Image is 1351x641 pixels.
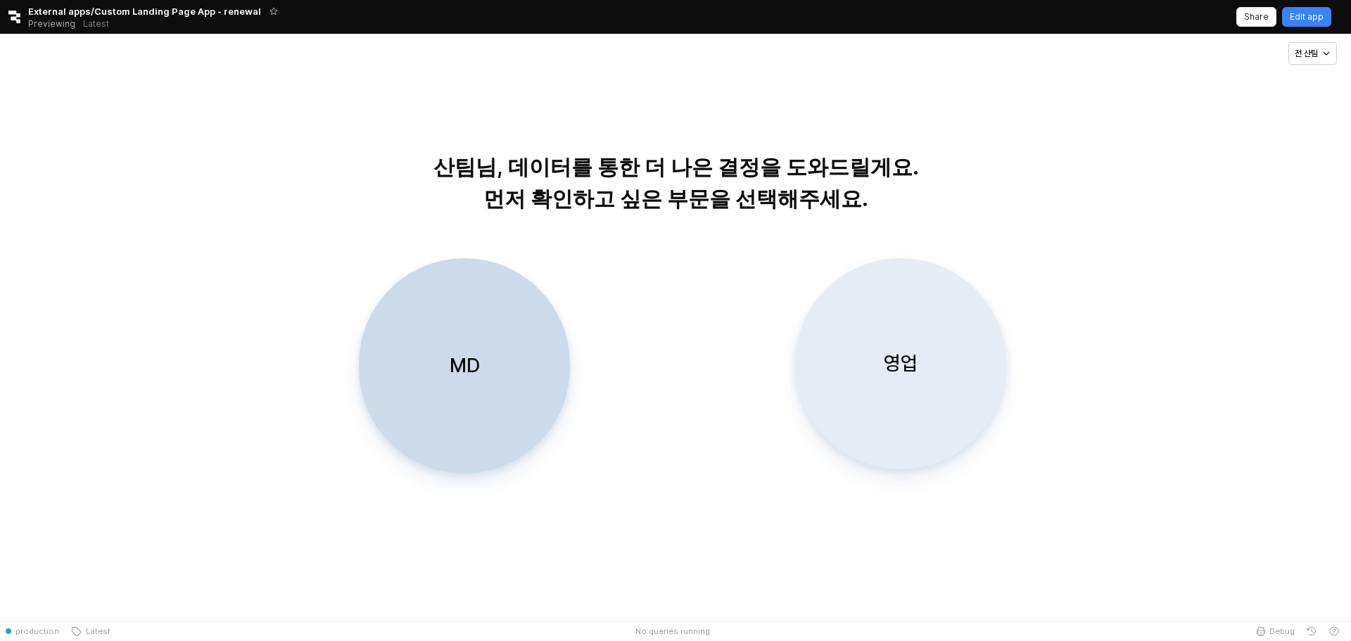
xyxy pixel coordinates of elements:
button: Latest [65,621,116,641]
button: Releases and History [75,14,117,34]
p: Share [1244,11,1269,23]
p: 영업 [884,350,918,376]
button: Edit app [1282,7,1331,27]
button: 전 산팀 [1288,42,1337,65]
span: External apps/Custom Landing Page App - renewal [28,4,261,18]
button: MD [359,258,570,474]
p: 전 산팀 [1295,48,1318,59]
button: Debug [1250,621,1300,641]
span: Latest [82,626,110,637]
div: Previewing Latest [28,14,117,34]
p: MD [450,353,480,379]
span: Previewing [28,17,75,31]
span: No queries running [635,626,710,637]
span: Debug [1269,626,1295,637]
p: Edit app [1290,11,1324,23]
button: Help [1323,621,1345,641]
p: 산팀님, 데이터를 통한 더 나은 결정을 도와드릴게요. 먼저 확인하고 싶은 부문을 선택해주세요. [317,151,1035,215]
button: Share app [1236,7,1276,27]
button: Add app to favorites [267,4,281,18]
button: 영업 [795,258,1006,469]
button: History [1300,621,1323,641]
p: Latest [83,18,109,30]
span: production [15,626,59,637]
